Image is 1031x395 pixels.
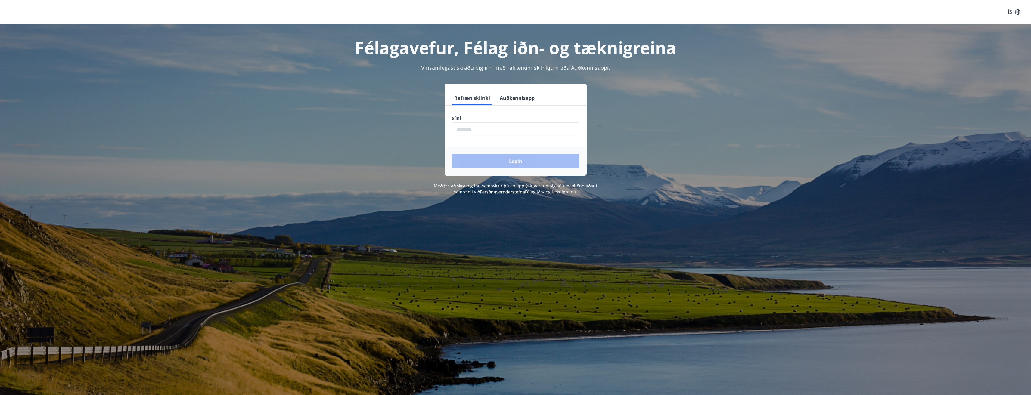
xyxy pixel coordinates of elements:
[452,91,492,105] button: Rafræn skilríki
[434,183,597,195] span: Með því að skrá þig inn samþykkir þú að upplýsingar um þig séu meðhöndlaðar í samræmi við Félag i...
[306,36,725,59] h1: Félagavefur, Félag iðn- og tæknigreina
[497,91,537,105] button: Auðkennisapp
[421,64,610,71] span: Vinsamlegast skráðu þig inn með rafrænum skilríkjum eða Auðkennisappi.
[480,189,525,195] a: Persónuverndarstefna
[452,115,579,121] label: Sími
[1005,7,1024,17] button: ÍS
